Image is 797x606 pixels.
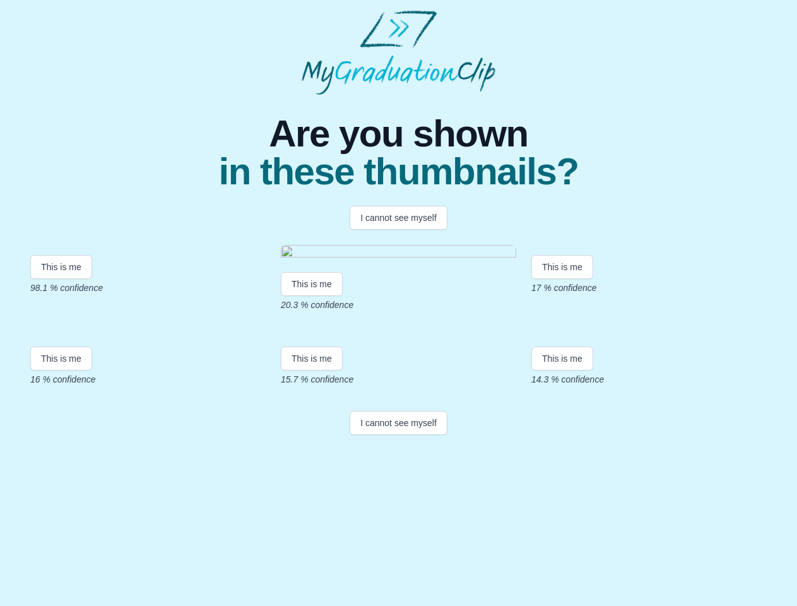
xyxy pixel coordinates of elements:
span: Are you shown [218,115,578,153]
button: I cannot see myself [350,411,447,435]
img: MyGraduationClip [302,10,496,95]
button: This is me [281,347,343,371]
p: 98.1 % confidence [30,282,266,294]
p: 14.3 % confidence [531,373,767,386]
img: 5ac6a847-e571-4676-8206-201934e806c0 [281,245,516,262]
button: This is me [531,347,593,371]
button: I cannot see myself [350,206,447,230]
p: 20.3 % confidence [281,299,516,311]
p: 15.7 % confidence [281,373,516,386]
span: in these thumbnails? [218,153,578,191]
button: This is me [281,272,343,296]
p: 16 % confidence [30,373,266,386]
button: This is me [30,347,92,371]
p: 17 % confidence [531,282,767,294]
button: This is me [30,255,92,279]
button: This is me [531,255,593,279]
